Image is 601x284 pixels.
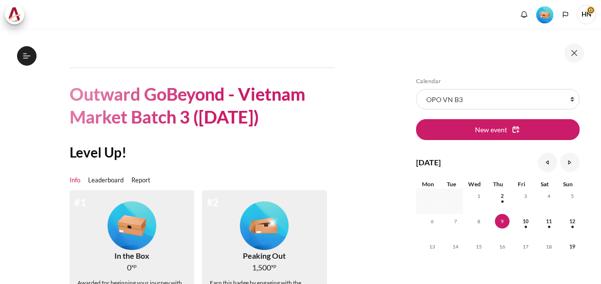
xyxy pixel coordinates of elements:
[536,5,553,23] div: Level #1
[495,239,510,254] span: 16
[131,264,137,267] span: xp
[493,180,503,188] span: Thu
[563,180,573,188] span: Sun
[240,198,289,250] div: Level #2
[108,201,156,250] img: Level #1
[127,262,131,273] span: 0
[518,180,525,188] span: Fri
[422,180,434,188] span: Mon
[475,124,507,135] span: New event
[542,189,556,203] span: 4
[565,218,580,224] a: Sunday, 12 October events
[207,195,219,210] div: #2
[517,7,531,22] div: Show notification window with no new notifications
[8,7,21,22] img: Architeck
[114,250,149,262] div: In the Box
[70,143,335,161] h2: Level Up!
[541,180,549,188] span: Sat
[495,193,510,199] a: Thursday, 2 October events
[565,189,580,203] span: 5
[518,189,533,203] span: 3
[425,214,439,229] span: 6
[425,239,439,254] span: 13
[252,262,271,273] span: 1,500
[448,239,463,254] span: 14
[70,83,335,128] h1: Outward GoBeyond - Vietnam Market Batch 3 ([DATE])
[542,214,556,229] span: 11
[577,5,596,24] a: User menu
[74,195,86,210] div: #1
[472,189,486,203] span: 1
[472,214,486,229] span: 8
[542,218,556,224] a: Saturday, 11 October events
[495,189,510,203] span: 2
[532,5,557,23] a: Level #1
[243,250,286,262] div: Peaking Out
[271,264,276,267] span: xp
[565,244,580,249] a: Sunday, 19 October events
[518,239,533,254] span: 17
[472,239,486,254] span: 15
[448,214,463,229] span: 7
[416,77,580,85] h5: Calendar
[5,5,29,24] a: Architeck Architeck
[70,176,80,185] a: Info
[558,7,573,22] button: Languages
[240,201,289,250] img: Level #2
[88,176,124,185] a: Leaderboard
[536,6,553,23] img: Level #1
[447,180,456,188] span: Tue
[565,239,580,254] span: 19
[108,198,156,250] div: Level #1
[486,214,510,239] td: Today
[565,214,580,229] span: 12
[518,214,533,229] span: 10
[577,5,596,24] span: HN
[542,239,556,254] span: 18
[131,176,150,185] a: Report
[416,157,441,168] h4: [DATE]
[518,218,533,224] a: Friday, 10 October events
[468,180,481,188] span: Wed
[416,119,580,140] button: New event
[495,214,510,229] span: 9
